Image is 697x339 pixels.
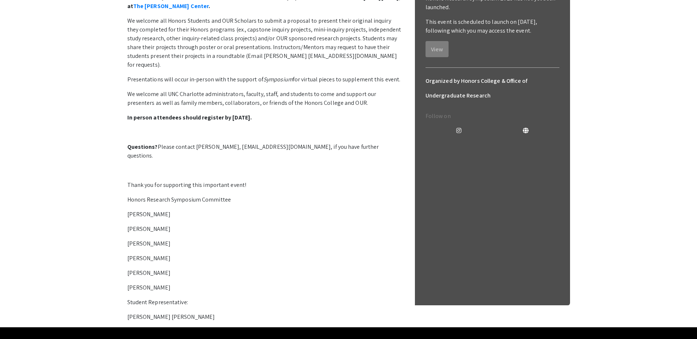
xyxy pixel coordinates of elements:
p: [PERSON_NAME] [127,239,402,248]
p: This event is scheduled to launch on [DATE], following which you may access the event. [426,18,559,35]
h6: Organized by Honors College & Office of Undergraduate Research [426,74,559,103]
strong: In person attendees should register by [DATE]. [127,114,252,121]
p: [PERSON_NAME] [PERSON_NAME] [127,313,402,321]
p: [PERSON_NAME] [127,225,402,233]
strong: Questions? [127,143,158,151]
p: [PERSON_NAME] [127,283,402,292]
p: Presentations will occur in-person with the support of for virtual pieces to supplement this event. [127,75,402,84]
p: We welcome all Honors Students and OUR Scholars to submit a proposal to present their original in... [127,16,402,69]
p: [PERSON_NAME] [127,269,402,277]
a: The [PERSON_NAME] Center [133,2,209,10]
iframe: Chat [5,306,31,334]
p: We welcome all UNC Charlotte administrators, faculty, staff, and students to come and support our... [127,90,402,107]
p: Follow on [426,112,559,121]
button: View [426,41,449,57]
p: [PERSON_NAME] [127,254,402,263]
p: Student Representative: [127,298,402,307]
p: Please contact [PERSON_NAME], [EMAIL_ADDRESS][DOMAIN_NAME], if you have further questions. [127,143,402,160]
p: Honors Research Symposium Committee [127,195,402,204]
p: Thank you for supporting this important event! [127,181,402,189]
em: Symposium [263,75,293,83]
p: [PERSON_NAME] [127,210,402,219]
